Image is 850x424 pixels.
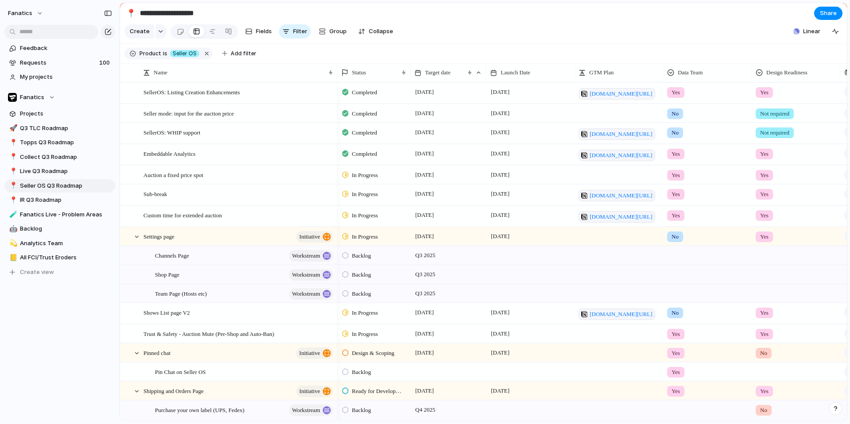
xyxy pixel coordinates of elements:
[20,268,54,277] span: Create view
[4,208,115,221] a: 🧪Fanatics Live - Problem Areas
[672,232,679,241] span: No
[4,136,115,149] a: 📍Topps Q3 Roadmap
[293,27,307,36] span: Filter
[803,27,820,36] span: Linear
[672,349,680,358] span: Yes
[4,251,115,264] div: 📒All FCI/Trust Eroders
[8,153,17,162] button: 📍
[163,50,167,58] span: is
[352,232,378,241] span: In Progress
[672,88,680,97] span: Yes
[413,250,437,261] span: Q3 2025
[20,93,44,102] span: Fanatics
[154,68,167,77] span: Name
[413,210,436,220] span: [DATE]
[489,385,512,396] span: [DATE]
[590,151,653,160] span: [DOMAIN_NAME][URL]
[4,150,115,164] a: 📍Collect Q3 Roadmap
[369,27,393,36] span: Collapse
[329,27,347,36] span: Group
[8,239,17,248] button: 💫
[139,50,161,58] span: Product
[4,56,115,69] a: Requests100
[355,24,397,39] button: Collapse
[143,347,170,358] span: Pinned chat
[589,68,614,77] span: GTM Plan
[155,405,244,415] span: Purchase your own label (UPS, Fedex)
[760,387,769,396] span: Yes
[672,171,680,180] span: Yes
[579,211,655,223] a: [DOMAIN_NAME][URL]
[8,210,17,219] button: 🧪
[8,9,32,18] span: fanatics
[4,42,115,55] a: Feedback
[292,250,320,262] span: workstream
[672,308,679,317] span: No
[20,109,112,118] span: Projects
[161,49,169,58] button: is
[760,308,769,317] span: Yes
[279,24,311,39] button: Filter
[489,307,512,318] span: [DATE]
[289,269,333,281] button: workstream
[4,237,115,250] a: 💫Analytics Team
[20,58,97,67] span: Requests
[760,211,769,220] span: Yes
[143,328,274,339] span: Trust & Safety - Auction Mute (Per-Shop and Auto-Ban)
[760,88,769,97] span: Yes
[9,209,15,220] div: 🧪
[678,68,703,77] span: Data Team
[489,210,512,220] span: [DATE]
[489,148,512,159] span: [DATE]
[413,189,436,199] span: [DATE]
[590,89,653,98] span: [DOMAIN_NAME][URL]
[4,193,115,207] a: 📍IR Q3 Roadmap
[672,211,680,220] span: Yes
[9,138,15,148] div: 📍
[4,122,115,135] div: 🚀Q3 TLC Roadmap
[820,9,837,18] span: Share
[256,27,272,36] span: Fields
[352,406,371,415] span: Backlog
[352,150,377,158] span: Completed
[8,181,17,190] button: 📍
[672,330,680,339] span: Yes
[413,385,436,396] span: [DATE]
[217,47,262,60] button: Add filter
[9,181,15,191] div: 📍
[155,288,207,298] span: Team Page (Hosts etc)
[4,70,115,84] a: My projects
[9,238,15,248] div: 💫
[489,127,512,138] span: [DATE]
[20,153,112,162] span: Collect Q3 Roadmap
[4,91,115,104] button: Fanatics
[352,368,371,377] span: Backlog
[4,165,115,178] div: 📍Live Q3 Roadmap
[143,189,167,199] span: Sub-break
[9,224,15,234] div: 🤖
[501,68,530,77] span: Launch Date
[590,310,653,319] span: [DOMAIN_NAME][URL]
[760,190,769,199] span: Yes
[590,191,653,200] span: [DOMAIN_NAME][URL]
[130,27,150,36] span: Create
[296,385,333,397] button: initiative
[143,148,195,158] span: Embeddable Analytics
[299,385,320,397] span: initiative
[20,196,112,204] span: IR Q3 Roadmap
[168,49,201,58] button: Seller OS
[8,196,17,204] button: 📍
[155,250,189,260] span: Channels Page
[296,231,333,243] button: initiative
[672,368,680,377] span: Yes
[352,349,394,358] span: Design & Scoping
[413,405,437,415] span: Q4 2025
[352,109,377,118] span: Completed
[4,107,115,120] a: Projects
[124,6,138,20] button: 📍
[413,288,437,299] span: Q3 2025
[760,171,769,180] span: Yes
[289,250,333,262] button: workstream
